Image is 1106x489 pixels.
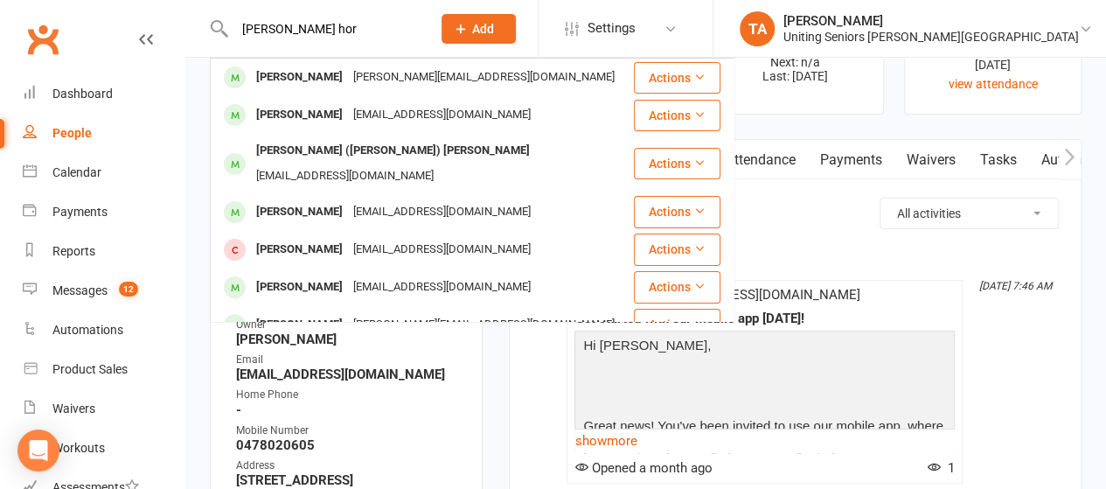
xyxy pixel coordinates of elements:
[634,234,720,265] button: Actions
[723,55,867,83] p: Next: n/a Last: [DATE]
[574,460,712,476] span: Opened a month ago
[979,280,1052,292] i: [DATE] 7:46 AM
[251,102,348,128] div: [PERSON_NAME]
[634,309,720,340] button: Actions
[52,244,95,258] div: Reports
[251,275,348,300] div: [PERSON_NAME]
[251,164,439,189] div: [EMAIL_ADDRESS][DOMAIN_NAME]
[251,312,348,338] div: [PERSON_NAME]
[23,311,184,350] a: Automations
[634,100,720,131] button: Actions
[579,416,950,462] p: Great news! You've been invited to use our mobile app, where you can quickly manage your bookings...
[23,153,184,192] a: Calendar
[251,237,348,262] div: [PERSON_NAME]
[52,362,128,376] div: Product Sales
[23,114,184,153] a: People
[348,102,536,128] div: [EMAIL_ADDRESS][DOMAIN_NAME]
[52,283,108,297] div: Messages
[23,350,184,389] a: Product Sales
[532,252,1059,280] li: [DATE]
[634,62,720,94] button: Actions
[229,17,419,41] input: Search...
[348,65,620,90] div: [PERSON_NAME][EMAIL_ADDRESS][DOMAIN_NAME]
[588,9,636,48] span: Settings
[52,126,92,140] div: People
[236,317,459,333] div: Owner
[348,275,536,300] div: [EMAIL_ADDRESS][DOMAIN_NAME]
[740,11,775,46] div: TA
[23,232,184,271] a: Reports
[23,429,184,468] a: Workouts
[807,140,894,180] a: Payments
[236,437,459,453] strong: 0478020605
[236,402,459,418] strong: -
[634,148,720,179] button: Actions
[23,74,184,114] a: Dashboard
[52,165,101,179] div: Calendar
[921,55,1065,74] div: [DATE]
[472,22,494,36] span: Add
[23,192,184,232] a: Payments
[634,271,720,303] button: Actions
[574,429,955,453] a: show more
[236,423,459,439] div: Mobile Number
[251,138,535,164] div: [PERSON_NAME] ([PERSON_NAME]) [PERSON_NAME]
[348,199,536,225] div: [EMAIL_ADDRESS][DOMAIN_NAME]
[894,140,967,180] a: Waivers
[949,77,1038,91] a: view attendance
[236,472,459,488] strong: [STREET_ADDRESS]
[52,205,108,219] div: Payments
[251,199,348,225] div: [PERSON_NAME]
[236,387,459,403] div: Home Phone
[52,402,95,416] div: Waivers
[574,311,955,326] div: Get started with our mobile app [DATE]!
[442,14,516,44] button: Add
[634,196,720,227] button: Actions
[236,458,459,474] div: Address
[17,430,59,472] div: Open Intercom Messenger
[23,271,184,311] a: Messages 12
[532,198,1059,225] h3: Activity
[52,323,123,337] div: Automations
[236,367,459,382] strong: [EMAIL_ADDRESS][DOMAIN_NAME]
[52,441,105,455] div: Workouts
[348,237,536,262] div: [EMAIL_ADDRESS][DOMAIN_NAME]
[783,13,1079,29] div: [PERSON_NAME]
[928,460,955,476] span: 1
[236,332,459,347] strong: [PERSON_NAME]
[236,352,459,368] div: Email
[21,17,65,61] a: Clubworx
[348,312,620,338] div: [PERSON_NAME][EMAIL_ADDRESS][DOMAIN_NAME]
[713,140,807,180] a: Attendance
[119,282,138,297] span: 12
[967,140,1028,180] a: Tasks
[579,335,950,360] p: Hi [PERSON_NAME],
[783,29,1079,45] div: Uniting Seniors [PERSON_NAME][GEOGRAPHIC_DATA]
[23,389,184,429] a: Waivers
[251,65,348,90] div: [PERSON_NAME]
[52,87,113,101] div: Dashboard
